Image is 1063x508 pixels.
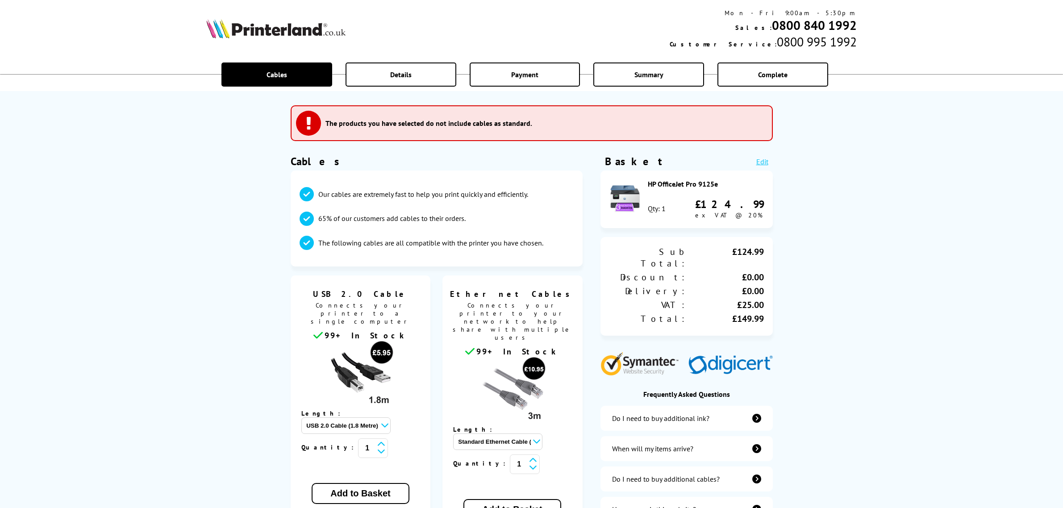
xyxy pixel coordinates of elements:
span: 0800 995 1992 [777,33,857,50]
h1: Cables [291,154,583,168]
img: usb cable [327,341,394,408]
div: Do I need to buy additional ink? [612,414,709,423]
div: Total: [609,313,687,325]
div: VAT: [609,299,687,311]
p: Our cables are extremely fast to help you print quickly and efficiently. [318,189,528,199]
div: £149.99 [687,313,764,325]
div: £0.00 [687,285,764,297]
div: Discount: [609,271,687,283]
span: 99+ In Stock [476,346,559,357]
a: Edit [756,157,768,166]
div: £25.00 [687,299,764,311]
p: The following cables are all compatible with the printer you have chosen. [318,238,543,248]
span: Connects your printer to a single computer [295,299,426,330]
div: HP OfficeJet Pro 9125e [648,179,764,188]
p: 65% of our customers add cables to their orders. [318,213,466,223]
button: Add to Basket [312,483,409,504]
span: Length: [453,425,501,433]
span: Cables [267,70,287,79]
div: £0.00 [687,271,764,283]
div: Delivery: [609,285,687,297]
a: 0800 840 1992 [772,17,857,33]
a: additional-ink [600,406,773,431]
div: Sub Total: [609,246,687,269]
span: Length: [301,409,349,417]
img: Ethernet cable [479,357,546,424]
span: Connects your printer to your network to help share with multiple users [447,299,578,346]
span: Ethernet Cables [449,289,576,299]
span: Complete [758,70,788,79]
h3: The products you have selected do not include cables as standard. [325,119,532,128]
span: Payment [511,70,538,79]
div: £124.99 [695,197,764,211]
img: Digicert [688,355,773,375]
img: HP OfficeJet Pro 9125e [609,183,641,214]
div: Do I need to buy additional cables? [612,475,720,483]
div: Qty: 1 [648,204,666,213]
span: USB 2.0 Cable [297,289,424,299]
span: Quantity: [453,459,510,467]
span: Details [390,70,412,79]
span: Quantity: [301,443,358,451]
div: When will my items arrive? [612,444,693,453]
span: 99+ In Stock [325,330,408,341]
div: Frequently Asked Questions [600,390,773,399]
span: Sales: [735,24,772,32]
span: Customer Service: [670,40,777,48]
span: ex VAT @ 20% [695,211,763,219]
span: Summary [634,70,663,79]
div: Mon - Fri 9:00am - 5:30pm [670,9,857,17]
a: items-arrive [600,436,773,461]
img: Printerland Logo [206,19,346,38]
div: Basket [605,154,663,168]
div: £124.99 [687,246,764,269]
img: Symantec Website Security [600,350,685,375]
a: additional-cables [600,466,773,491]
